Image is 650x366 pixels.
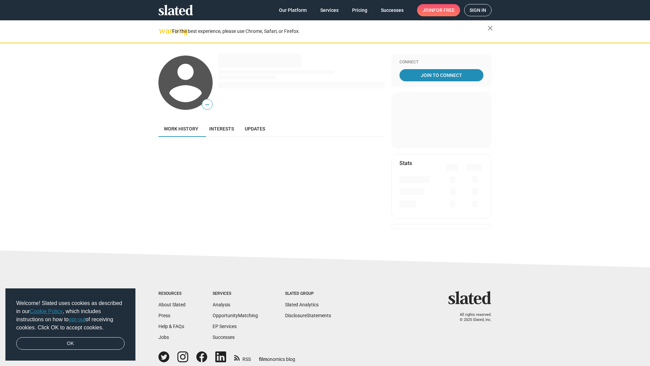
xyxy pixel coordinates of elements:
[381,4,404,16] span: Successes
[453,312,492,322] p: All rights reserved. © 2025 Slated, Inc.
[259,357,267,362] span: film
[158,313,170,318] a: Press
[213,291,258,297] div: Services
[279,4,307,16] span: Our Platform
[347,4,373,16] a: Pricing
[204,121,239,137] a: Interests
[30,308,63,314] a: Cookie Policy
[401,69,482,81] span: Join To Connect
[259,351,295,363] a: filmonomics blog
[285,313,331,318] a: DisclosureStatements
[245,126,265,131] span: Updates
[399,60,483,65] div: Connect
[202,100,212,109] span: —
[274,4,312,16] a: Our Platform
[320,4,339,16] span: Services
[16,337,125,350] a: dismiss cookie message
[234,352,251,363] a: RSS
[422,4,455,16] span: Join
[158,302,186,307] a: About Slated
[209,126,234,131] span: Interests
[433,4,455,16] span: for free
[5,288,135,361] div: cookieconsent
[285,302,319,307] a: Slated Analytics
[239,121,270,137] a: Updates
[486,24,494,32] mat-icon: close
[399,160,412,167] mat-card-title: Stats
[158,324,184,329] a: Help & FAQs
[213,334,235,340] a: Successes
[172,27,487,36] div: For the best experience, please use Chrome, Safari, or Firefox.
[464,4,492,16] a: Sign in
[213,313,258,318] a: OpportunityMatching
[375,4,409,16] a: Successes
[158,121,204,137] a: Work history
[164,126,198,131] span: Work history
[315,4,344,16] a: Services
[399,69,483,81] a: Join To Connect
[158,334,169,340] a: Jobs
[213,302,230,307] a: Analysis
[159,27,167,35] mat-icon: warning
[158,291,186,297] div: Resources
[417,4,460,16] a: Joinfor free
[69,317,86,322] a: opt-out
[352,4,367,16] span: Pricing
[470,4,486,16] span: Sign in
[213,324,237,329] a: EP Services
[285,291,331,297] div: Slated Group
[16,299,125,332] span: Welcome! Slated uses cookies as described in our , which includes instructions on how to of recei...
